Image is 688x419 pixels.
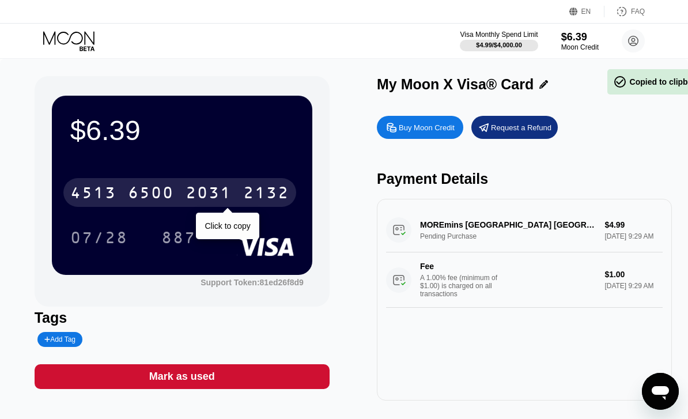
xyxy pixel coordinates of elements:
[377,76,534,93] div: My Moon X Visa® Card
[604,282,663,290] div: [DATE] 9:29 AM
[205,221,250,231] div: Click to copy
[460,31,538,51] div: Visa Monthly Spend Limit$4.99/$4,000.00
[420,262,501,271] div: Fee
[201,278,304,287] div: Support Token: 81ed26f8d9
[70,185,116,203] div: 4513
[491,123,551,133] div: Request a Refund
[420,274,506,298] div: A 1.00% fee (minimum of $1.00) is charged on all transactions
[476,41,522,48] div: $4.99 / $4,000.00
[63,178,296,207] div: 4513650020312132
[613,75,627,89] span: 
[471,116,558,139] div: Request a Refund
[569,6,604,17] div: EN
[386,252,663,308] div: FeeA 1.00% fee (minimum of $1.00) is charged on all transactions$1.00[DATE] 9:29 AM
[604,6,645,17] div: FAQ
[377,171,672,187] div: Payment Details
[201,278,304,287] div: Support Token:81ed26f8d9
[128,185,174,203] div: 6500
[604,270,663,279] div: $1.00
[70,114,294,146] div: $6.39
[70,230,128,248] div: 07/28
[377,116,463,139] div: Buy Moon Credit
[460,31,538,39] div: Visa Monthly Spend Limit
[631,7,645,16] div: FAQ
[243,185,289,203] div: 2132
[399,123,455,133] div: Buy Moon Credit
[161,230,196,248] div: 887
[581,7,591,16] div: EN
[35,364,330,389] div: Mark as used
[153,223,205,252] div: 887
[35,309,330,326] div: Tags
[561,31,599,51] div: $6.39Moon Credit
[561,31,599,43] div: $6.39
[642,373,679,410] iframe: Button to launch messaging window
[62,223,137,252] div: 07/28
[149,370,215,383] div: Mark as used
[37,332,82,347] div: Add Tag
[561,43,599,51] div: Moon Credit
[186,185,232,203] div: 2031
[44,335,75,343] div: Add Tag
